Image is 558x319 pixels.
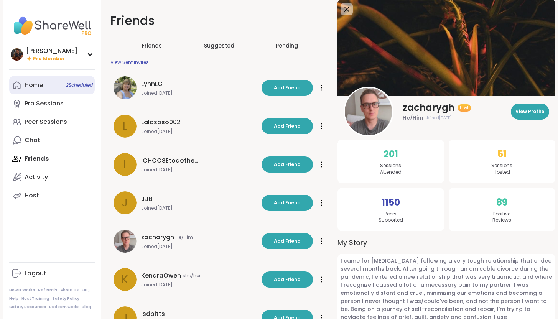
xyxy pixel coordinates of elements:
[66,82,93,88] span: 2 Scheduled
[262,271,313,288] button: Add Friend
[141,90,257,96] span: Joined [DATE]
[60,288,79,293] a: About Us
[492,211,511,224] span: Positive Reviews
[274,161,301,168] span: Add Friend
[9,168,95,186] a: Activity
[9,296,18,301] a: Help
[382,196,400,209] span: 1150
[274,123,301,130] span: Add Friend
[25,136,40,145] div: Chat
[11,48,23,61] img: Anchit
[25,269,46,278] div: Logout
[491,163,512,176] span: Sessions Hosted
[141,167,257,173] span: Joined [DATE]
[82,304,91,310] a: Blog
[337,237,555,248] label: My Story
[141,118,181,127] span: Lalasoso002
[511,104,549,120] button: View Profile
[176,234,193,240] span: He/Him
[141,205,257,211] span: Joined [DATE]
[25,173,48,181] div: Activity
[123,118,127,134] span: L
[141,156,199,165] span: iCHOOSEtodothework
[141,194,153,204] span: JJB
[141,309,165,319] span: jsdpitts
[9,94,95,113] a: Pro Sessions
[262,118,313,134] button: Add Friend
[141,271,181,280] span: KendraOwen
[25,81,43,89] div: Home
[403,114,423,122] span: He/Him
[204,42,234,49] span: Suggested
[82,288,90,293] a: FAQ
[9,288,35,293] a: How It Works
[21,296,49,301] a: Host Training
[183,273,201,279] span: she/her
[110,59,149,66] div: View Sent Invites
[25,99,64,108] div: Pro Sessions
[141,128,257,135] span: Joined [DATE]
[141,243,257,250] span: Joined [DATE]
[141,282,257,288] span: Joined [DATE]
[274,84,301,91] span: Add Friend
[142,42,162,49] span: Friends
[262,80,313,96] button: Add Friend
[110,12,328,30] h1: Friends
[345,88,392,135] img: zacharygh
[122,271,128,288] span: K
[114,76,137,99] img: LynnLG
[25,191,39,200] div: Host
[123,156,126,173] span: i
[262,195,313,211] button: Add Friend
[9,186,95,205] a: Host
[9,131,95,150] a: Chat
[9,264,95,283] a: Logout
[9,76,95,94] a: Home2Scheduled
[426,115,451,121] span: Joined [DATE]
[274,276,301,283] span: Add Friend
[141,79,163,89] span: LynnLG
[274,238,301,245] span: Add Friend
[379,211,403,224] span: Peers Supported
[9,113,95,131] a: Peer Sessions
[38,288,57,293] a: Referrals
[460,105,469,111] span: Host
[262,233,313,249] button: Add Friend
[276,42,298,49] div: Pending
[262,156,313,173] button: Add Friend
[274,199,301,206] span: Add Friend
[515,108,544,115] span: View Profile
[25,118,67,126] div: Peer Sessions
[122,195,128,211] span: J
[403,102,454,114] span: zacharygh
[114,230,137,253] img: zacharygh
[380,163,402,176] span: Sessions Attended
[52,296,79,301] a: Safety Policy
[33,56,65,62] span: Pro Member
[9,304,46,310] a: Safety Resources
[49,304,79,310] a: Redeem Code
[9,12,95,39] img: ShareWell Nav Logo
[497,147,507,161] span: 51
[141,233,174,242] span: zacharygh
[496,196,507,209] span: 89
[26,47,77,55] div: [PERSON_NAME]
[384,147,398,161] span: 201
